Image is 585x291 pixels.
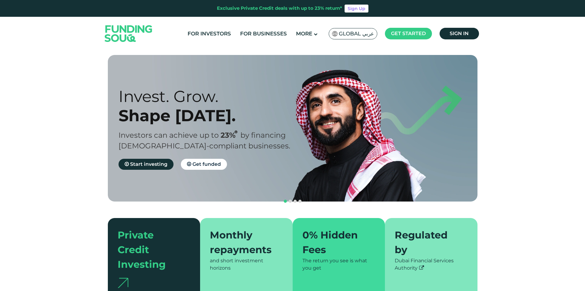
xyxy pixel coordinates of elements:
img: SA Flag [332,31,338,36]
div: Monthly repayments [210,228,276,257]
i: 23% IRR (expected) ~ 15% Net yield (expected) [235,130,237,134]
img: arrow [118,278,128,288]
span: Global عربي [339,30,374,37]
div: Regulated by [395,228,460,257]
div: Private Credit Investing [118,228,183,272]
span: Get funded [192,161,221,167]
a: Get funded [181,159,227,170]
div: and short investment horizons [210,257,283,272]
div: The return you see is what you get [302,257,375,272]
a: For Investors [186,29,232,39]
span: Investors can achieve up to [119,131,219,140]
button: navigation [298,199,302,204]
img: Logo [99,18,159,49]
span: More [296,31,312,37]
div: Invest. Grow. [119,87,303,106]
div: 0% Hidden Fees [302,228,368,257]
a: Start investing [119,159,174,170]
span: Start investing [130,161,167,167]
span: Sign in [450,31,469,36]
a: For Businesses [239,29,288,39]
button: navigation [283,199,288,204]
a: Sign in [440,28,479,39]
div: Shape [DATE]. [119,106,303,125]
span: Get started [391,31,426,36]
a: Sign Up [345,5,368,13]
div: Dubai Financial Services Authority [395,257,468,272]
span: 23% [221,131,240,140]
div: Exclusive Private Credit deals with up to 23% return* [217,5,342,12]
button: navigation [288,199,293,204]
button: navigation [293,199,298,204]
